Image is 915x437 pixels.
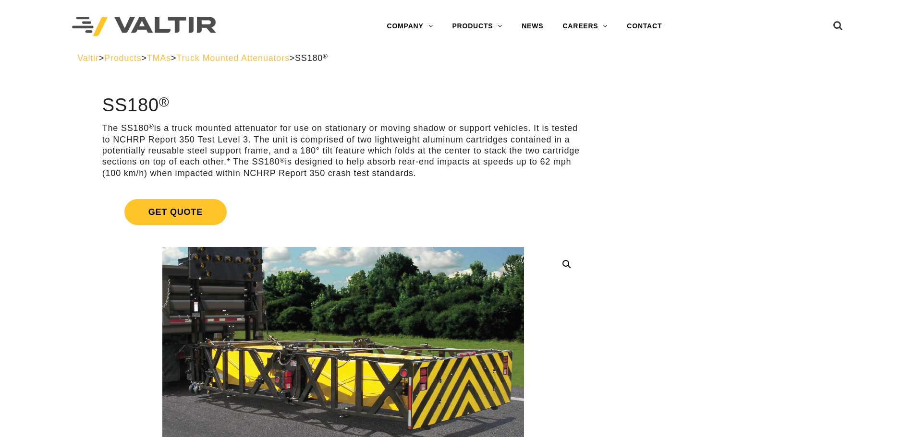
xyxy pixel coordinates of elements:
[323,53,328,60] sup: ®
[102,95,584,116] h1: SS180
[512,17,553,36] a: NEWS
[553,17,617,36] a: CAREERS
[147,53,171,63] a: TMAs
[280,157,285,164] sup: ®
[124,199,227,225] span: Get Quote
[72,17,216,36] img: Valtir
[377,17,442,36] a: COMPANY
[176,53,289,63] a: Truck Mounted Attenuators
[102,188,584,236] a: Get Quote
[104,53,141,63] a: Products
[617,17,671,36] a: CONTACT
[442,17,512,36] a: PRODUCTS
[77,53,838,64] div: > > > >
[149,123,154,130] sup: ®
[102,123,584,179] p: The SS180 is a truck mounted attenuator for use on stationary or moving shadow or support vehicle...
[77,53,98,63] a: Valtir
[159,94,170,109] sup: ®
[295,53,328,63] span: SS180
